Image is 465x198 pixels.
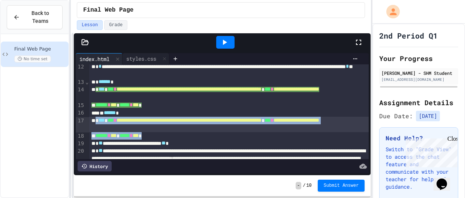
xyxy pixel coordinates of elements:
[386,146,452,191] p: Switch to "Grade View" to access the chat feature and communicate with your teacher for help and ...
[318,180,365,192] button: Submit Answer
[76,55,113,63] div: index.html
[381,77,456,82] div: [EMAIL_ADDRESS][DOMAIN_NAME]
[76,147,85,192] div: 20
[306,183,311,189] span: 10
[76,63,85,79] div: 12
[434,168,458,191] iframe: chat widget
[76,132,85,140] div: 18
[123,55,160,63] div: styles.css
[379,53,458,64] h2: Your Progress
[14,55,51,63] span: No time set
[379,97,458,108] h2: Assignment Details
[7,5,63,29] button: Back to Teams
[3,3,52,48] div: Chat with us now!Close
[104,20,127,30] button: Grade
[76,53,123,64] div: index.html
[76,102,85,110] div: 15
[386,134,452,143] h3: Need Help?
[85,79,89,85] span: Fold line
[296,182,301,189] span: -
[123,53,169,64] div: styles.css
[416,111,440,121] span: [DATE]
[303,183,305,189] span: /
[76,79,85,86] div: 13
[83,6,133,15] span: Final Web Page
[76,140,85,147] div: 19
[381,70,456,76] div: [PERSON_NAME] - SHM Student
[379,112,413,121] span: Due Date:
[379,30,438,41] h1: 2nd Period Q1
[78,161,112,171] div: History
[14,46,67,52] span: Final Web Page
[77,20,103,30] button: Lesson
[378,3,402,20] div: My Account
[76,117,85,132] div: 17
[24,9,56,25] span: Back to Teams
[324,183,359,189] span: Submit Answer
[403,135,458,167] iframe: chat widget
[76,109,85,117] div: 16
[76,86,85,102] div: 14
